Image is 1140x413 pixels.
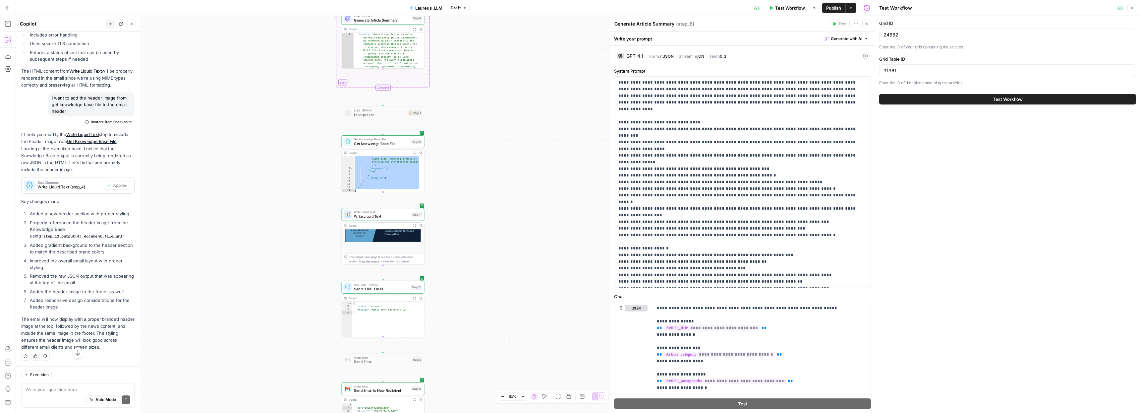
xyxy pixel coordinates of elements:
a: Write Liquid Text [66,132,99,137]
a: Write Liquid Text [69,68,102,74]
span: 0.3 [720,54,726,59]
button: user [625,305,648,311]
button: Publish [822,3,845,13]
div: 2 [342,305,352,308]
div: Output [349,151,410,155]
div: Get Knowledge Base FileGet Knowledge Base FileStep 13Output dark navy blue color on the right sid... [342,135,425,192]
button: Applied [104,181,130,190]
div: Output [349,296,410,300]
li: Uses secure TLS connection [28,40,135,47]
label: Grid Table ID [879,56,1136,62]
div: This output is too large & has been abbreviated for review. to view the full content. [349,255,422,263]
span: Test [838,21,847,27]
button: Generate with AI [822,34,871,43]
div: LLM · GPT-4.1Prompt LLMStep 1 [342,106,425,119]
div: Copilot [20,21,104,27]
img: gmail%20(1).png [345,386,350,391]
li: Includes error handling [28,32,135,38]
div: Write Liquid TextWrite Liquid TextStep 4Output**** **** ****This output is too large & has been a... [342,208,425,265]
div: Step 8 [412,16,422,21]
div: IntegrationSend EmailStep 5 [342,353,425,366]
button: Execution [21,371,52,379]
span: Draft [451,5,461,11]
div: Step 4 [412,212,422,217]
div: 11 [342,179,353,183]
code: step_13.output[0].document_file_url [41,235,125,239]
span: Write Liquid Text [354,214,410,219]
li: Added gradient background to the header section to match the described brand colors [28,242,135,255]
button: Laureus_LLM [405,3,446,13]
span: Write Liquid Text (step_4) [37,184,101,190]
span: Text Changes [37,181,101,184]
span: Publish [826,5,841,11]
div: 3 [342,410,352,413]
p: Enter the ID of your grid containing the articles [879,44,1136,50]
button: Restore from Checkpoint [83,118,135,126]
span: Streaming [679,54,698,59]
g: Edge from step_13 to step_4 [382,192,384,208]
div: Output [349,27,410,32]
div: 9 [342,173,353,176]
textarea: Generate Article Summary [614,21,674,27]
span: Auto Mode [95,397,116,403]
span: Copy the output [359,260,379,263]
span: Run Code · Python [354,283,409,287]
div: 1 [342,403,352,406]
span: LLM · GPT-4.1 [354,108,406,113]
span: Applied [113,182,127,188]
li: Returns a status object that can be used by subsequent steps if needed [28,49,135,62]
span: Send HTML Email [354,286,409,292]
span: Toggle code folding, rows 1 through 7 [349,403,352,406]
div: 4 [342,311,352,314]
span: Send Email [354,359,410,364]
div: Step 11 [411,386,422,391]
span: Generate with AI [831,36,862,42]
label: Chat [614,293,871,300]
span: Temp [709,54,720,59]
label: Grid ID [879,20,1136,27]
span: Execution [30,372,49,378]
li: Added responsive design considerations for the header image [28,297,135,310]
span: Get Knowledge Base File [354,137,409,142]
li: Removed the raw JSON output that was appearing at the top of the email [28,273,135,286]
div: Complete [342,85,425,91]
div: LLM · GPT-4.1Generate Article SummaryStep 8Output "summary":"Generations Active Hounslow marked a... [342,12,425,69]
g: Edge from step_1 to step_13 [382,119,384,135]
g: Edge from step_7-iteration-end to step_1 [382,91,384,106]
div: 14 [342,189,353,192]
p: I'll help you modify the step to include the header image from . Looking at the execution trace, ... [21,131,135,173]
div: I want to add the header image from get knowledge base file to the email header [48,93,135,116]
div: Step 1 [408,110,422,115]
span: Laureus_LLM [415,5,442,11]
span: ( step_8 ) [676,21,694,27]
span: Test Workflow [775,5,805,11]
span: Prompt LLM [354,112,406,117]
span: Send Email to New Recipient [354,388,409,393]
div: 5 [342,33,353,75]
div: 7 [342,167,353,170]
span: Toggle code folding, rows 1 through 4 [349,302,352,305]
div: Write your prompt [610,32,875,45]
p: Key changes made: [21,198,135,205]
button: Test [614,398,871,409]
div: 8 [342,170,353,173]
div: 12 [342,183,353,186]
a: Get Knowledge Base File [67,139,117,144]
g: Edge from step_4 to step_12 [382,265,384,280]
span: Test [738,400,747,407]
div: Complete [375,85,391,91]
li: Improved the overall email layout with proper styling [28,257,135,271]
div: Output [349,223,410,228]
p: The email will now display with a proper branded header image at the top, followed by the news co... [21,316,135,351]
g: Edge from step_12 to step_5 [382,337,384,353]
span: Integration [354,355,410,360]
li: Added a new header section with proper styling [28,210,135,217]
label: System Prompt [614,68,871,74]
li: Added the header image to the footer as well [28,288,135,295]
span: LLM · GPT-4.1 [354,14,410,18]
span: JSON [663,54,674,59]
span: ON [698,54,704,59]
span: Generate Article Summary [354,18,410,23]
span: Restore from Checkpoint [91,119,132,124]
button: Draft [448,4,470,12]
